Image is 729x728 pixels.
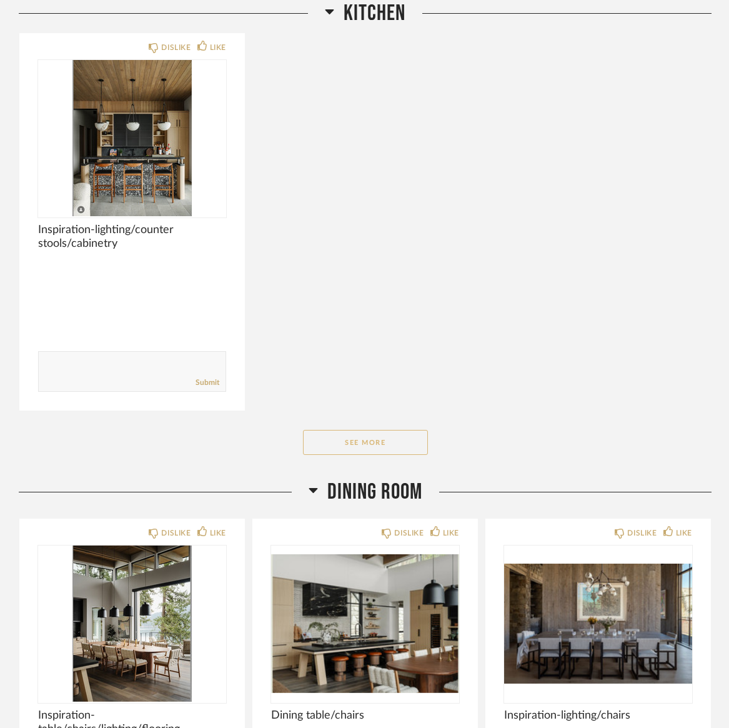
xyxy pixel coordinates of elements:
[394,527,424,539] div: DISLIKE
[38,546,226,702] img: undefined
[38,60,226,216] img: undefined
[210,527,226,539] div: LIKE
[504,709,692,722] span: Inspiration-lighting/chairs
[443,527,459,539] div: LIKE
[210,41,226,54] div: LIKE
[38,223,226,251] span: Inspiration-lighting/counter stools/cabinetry
[161,41,191,54] div: DISLIKE
[271,709,459,722] span: Dining table/chairs
[504,546,692,702] img: undefined
[161,527,191,539] div: DISLIKE
[303,430,428,455] button: See More
[271,546,459,702] img: undefined
[676,527,692,539] div: LIKE
[627,527,657,539] div: DISLIKE
[327,479,422,506] span: Dining Room
[196,377,219,388] a: Submit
